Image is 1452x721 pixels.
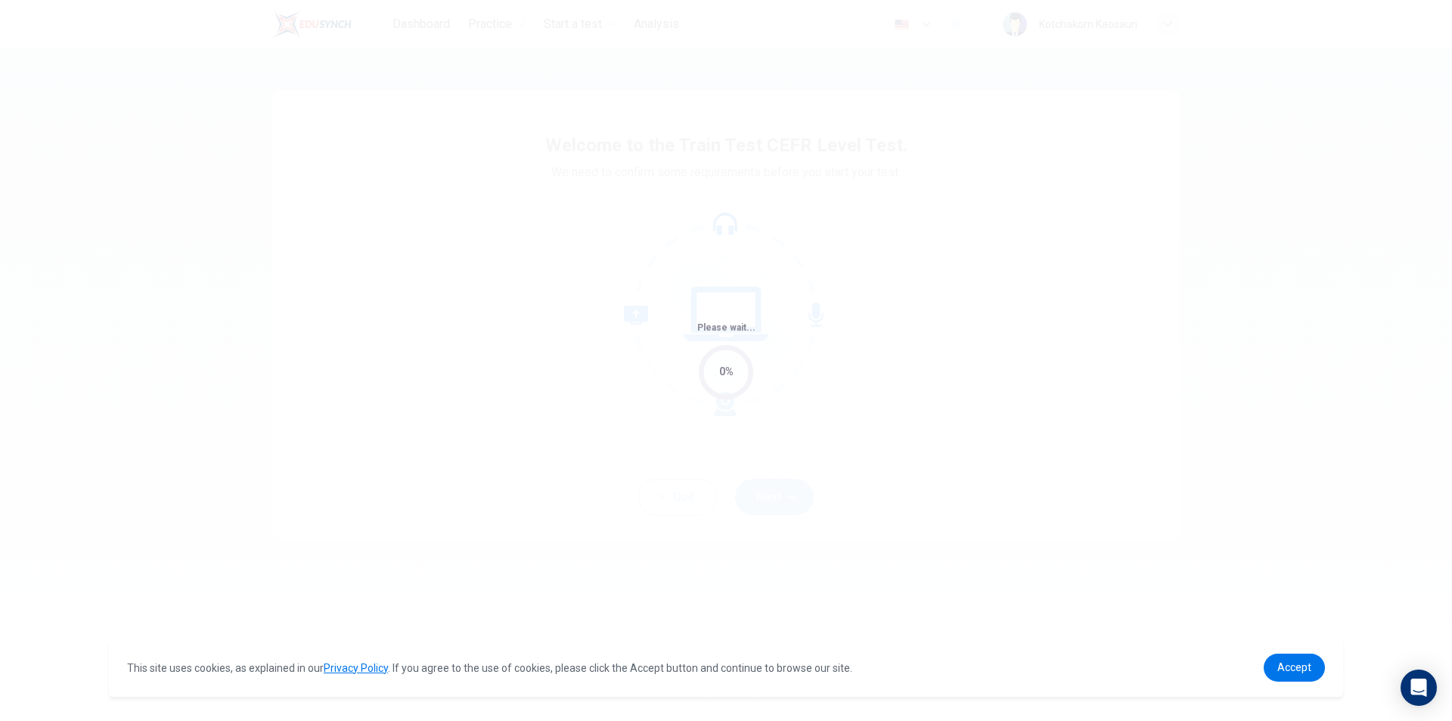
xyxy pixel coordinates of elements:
[109,639,1343,697] div: cookieconsent
[697,322,755,333] span: Please wait...
[719,363,734,381] div: 0%
[1277,661,1311,673] span: Accept
[324,662,388,674] a: Privacy Policy
[1264,654,1325,682] a: dismiss cookie message
[127,662,852,674] span: This site uses cookies, as explained in our . If you agree to the use of cookies, please click th...
[1401,670,1437,706] div: Open Intercom Messenger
